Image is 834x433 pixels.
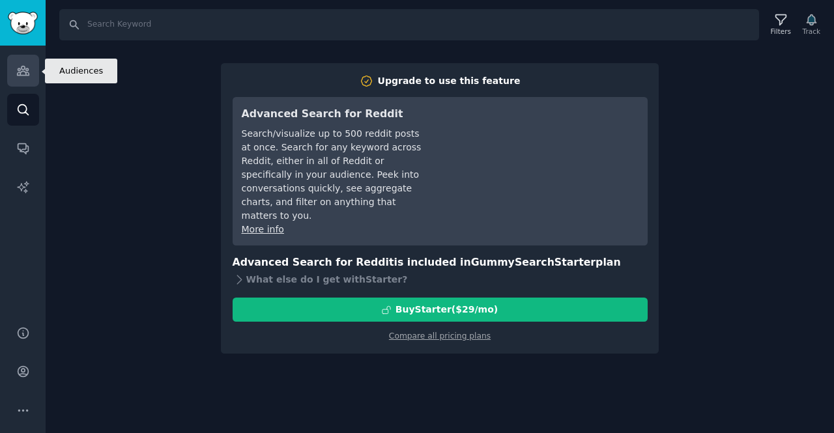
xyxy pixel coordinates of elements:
h3: Advanced Search for Reddit [242,106,425,122]
span: GummySearch Starter [471,256,596,268]
button: BuyStarter($29/mo) [233,298,648,322]
iframe: YouTube video player [443,106,639,204]
img: GummySearch logo [8,12,38,35]
input: Search Keyword [59,9,759,40]
div: Filters [771,27,791,36]
div: What else do I get with Starter ? [233,270,648,288]
div: Upgrade to use this feature [378,74,521,88]
a: Compare all pricing plans [389,331,491,341]
div: Buy Starter ($ 29 /mo ) [395,303,498,316]
h3: Advanced Search for Reddit is included in plan [233,255,648,271]
div: Search/visualize up to 500 reddit posts at once. Search for any keyword across Reddit, either in ... [242,127,425,223]
a: More info [242,224,284,234]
